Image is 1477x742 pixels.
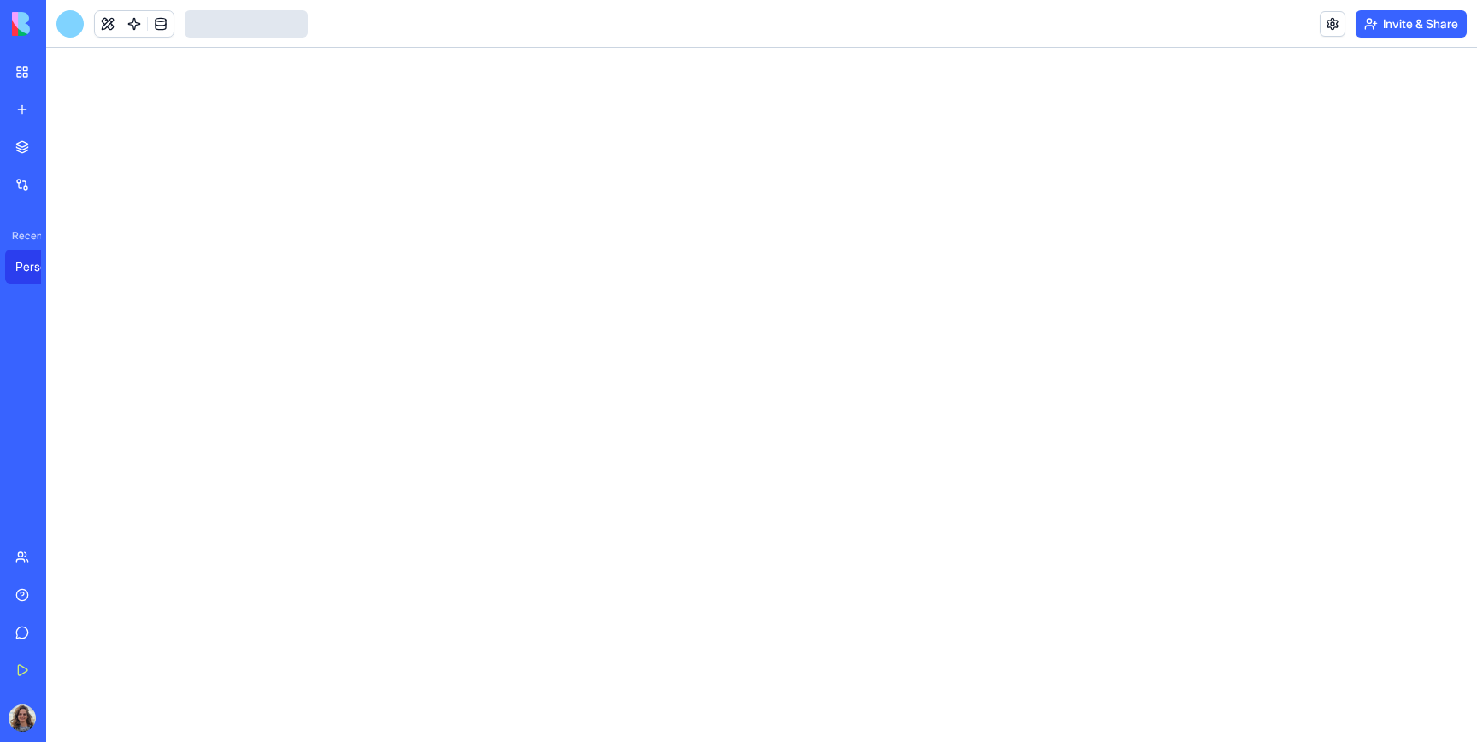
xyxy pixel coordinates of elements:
span: Recent [5,229,41,243]
div: Persona Feedback [15,258,63,275]
button: Invite & Share [1356,10,1467,38]
a: Persona Feedback [5,250,74,284]
img: logo [12,12,118,36]
img: ACg8ocK-LFNfD8m-yHw_KGvZKhTslSBCGajIdT9KR-yWXzzHfxbRiP-pfA=s96-c [9,704,36,732]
